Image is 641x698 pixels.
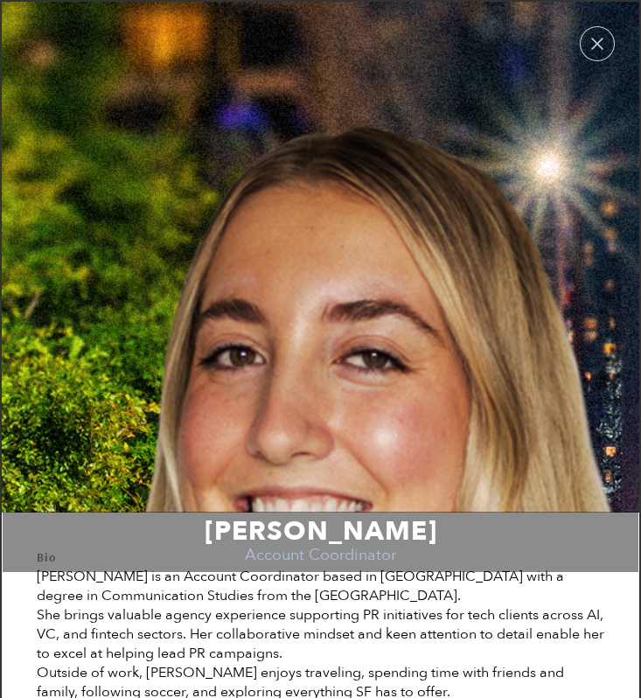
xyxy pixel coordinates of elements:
button: Close [580,26,615,61]
span: [PERSON_NAME] [3,512,638,548]
span: Account Coordinator [3,548,638,572]
div: She brings valuable agency experience supporting PR initiatives for tech clients across AI, VC, a... [37,605,604,663]
div: [PERSON_NAME] is an Account Coordinator based in [GEOGRAPHIC_DATA] with a degree in Communication... [37,567,604,605]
